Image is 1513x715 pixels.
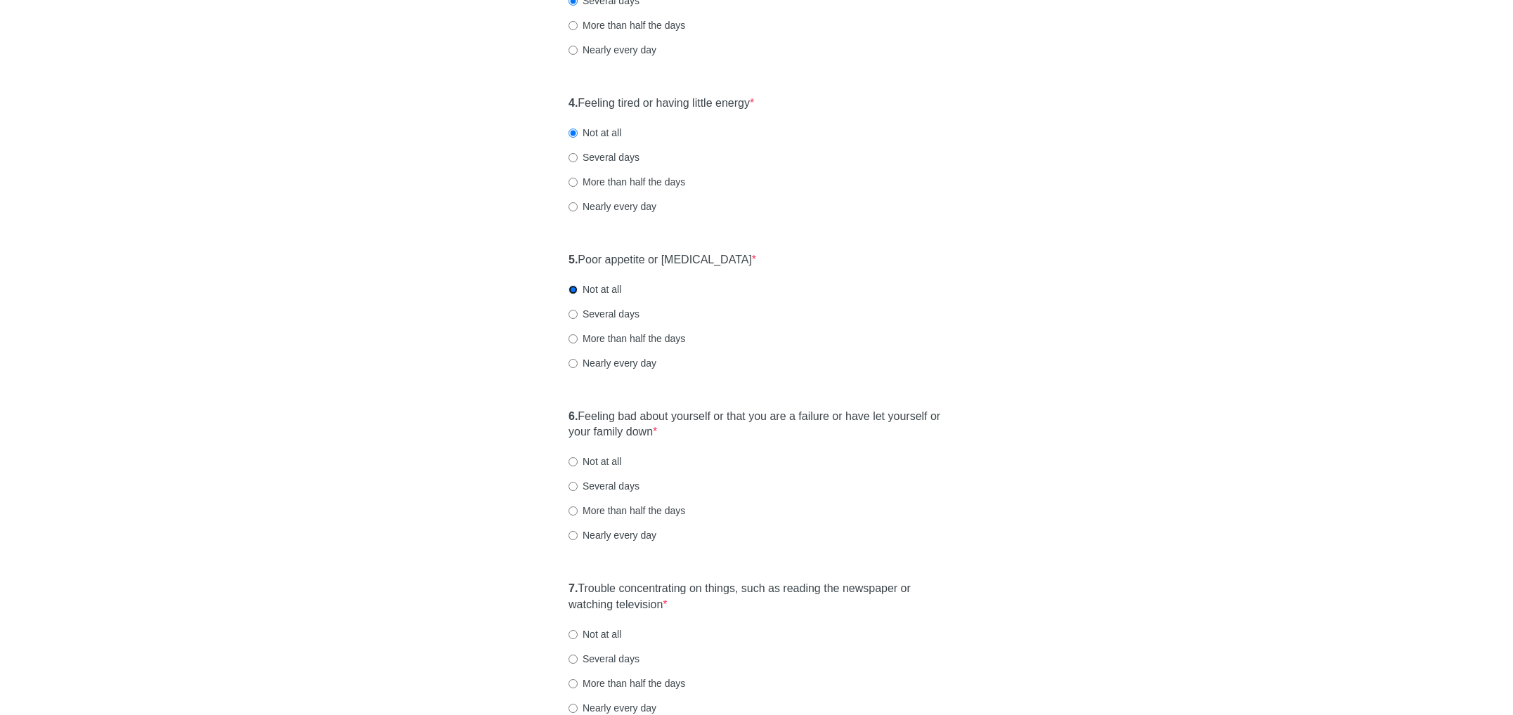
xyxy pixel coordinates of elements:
[569,46,578,55] input: Nearly every day
[569,704,578,713] input: Nearly every day
[569,504,685,518] label: More than half the days
[569,96,754,112] label: Feeling tired or having little energy
[569,479,639,493] label: Several days
[569,254,578,265] strong: 5.
[569,252,756,268] label: Poor appetite or [MEDICAL_DATA]
[569,153,578,162] input: Several days
[569,679,578,688] input: More than half the days
[569,334,578,343] input: More than half the days
[569,126,621,140] label: Not at all
[569,332,685,346] label: More than half the days
[569,18,685,32] label: More than half the days
[569,482,578,491] input: Several days
[569,652,639,666] label: Several days
[569,150,639,164] label: Several days
[569,202,578,211] input: Nearly every day
[569,630,578,639] input: Not at all
[569,410,578,422] strong: 6.
[569,531,578,540] input: Nearly every day
[569,454,621,468] label: Not at all
[569,506,578,516] input: More than half the days
[569,581,944,613] label: Trouble concentrating on things, such as reading the newspaper or watching television
[569,43,656,57] label: Nearly every day
[569,307,639,321] label: Several days
[569,175,685,189] label: More than half the days
[569,285,578,294] input: Not at all
[569,199,656,214] label: Nearly every day
[569,457,578,466] input: Not at all
[569,701,656,715] label: Nearly every day
[569,21,578,30] input: More than half the days
[569,97,578,109] strong: 4.
[569,528,656,542] label: Nearly every day
[569,282,621,296] label: Not at all
[569,655,578,664] input: Several days
[569,178,578,187] input: More than half the days
[569,310,578,319] input: Several days
[569,582,578,594] strong: 7.
[569,409,944,441] label: Feeling bad about yourself or that you are a failure or have let yourself or your family down
[569,676,685,690] label: More than half the days
[569,627,621,641] label: Not at all
[569,129,578,138] input: Not at all
[569,359,578,368] input: Nearly every day
[569,356,656,370] label: Nearly every day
